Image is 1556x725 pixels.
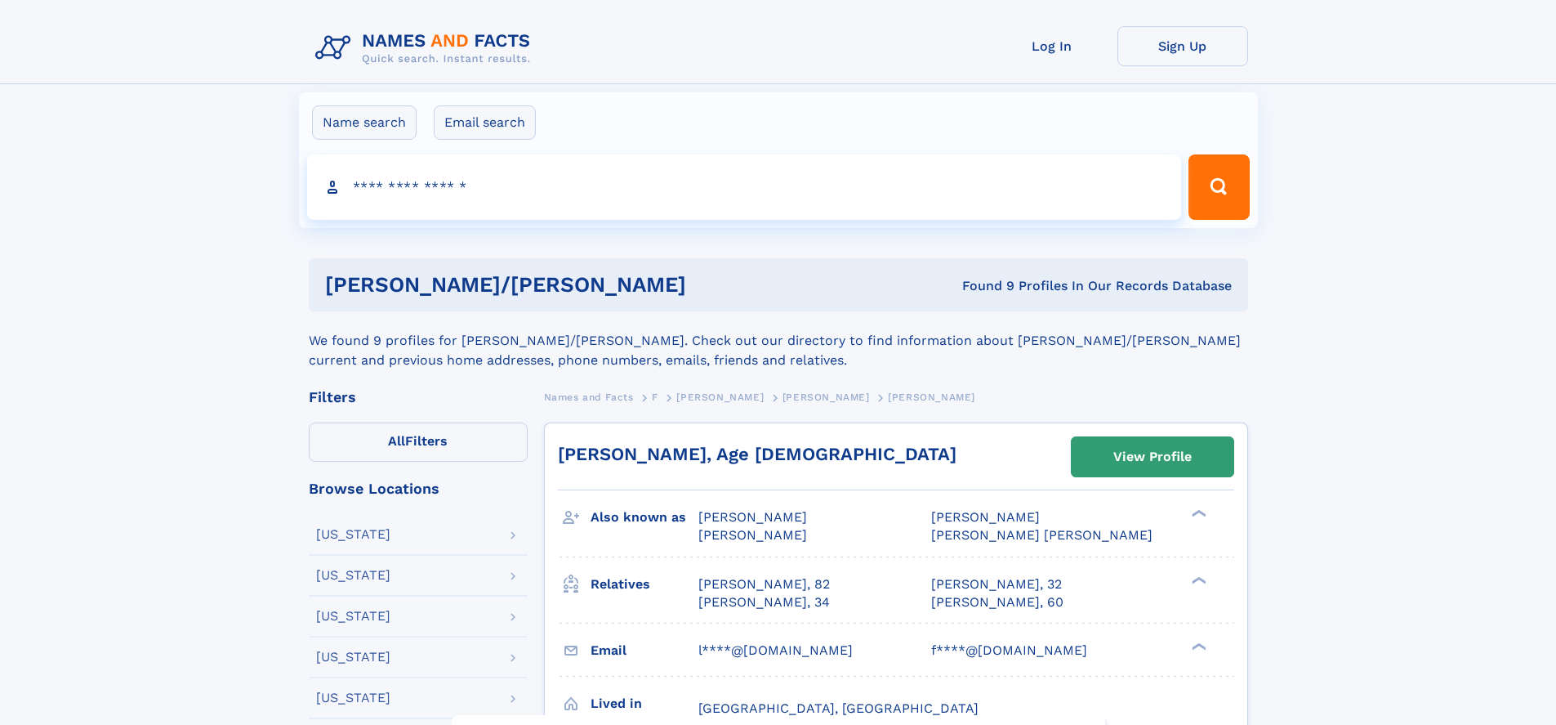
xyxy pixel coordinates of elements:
[316,569,390,582] div: [US_STATE]
[782,387,870,407] a: [PERSON_NAME]
[309,390,528,405] div: Filters
[591,637,698,665] h3: Email
[652,387,658,407] a: F
[931,509,1040,525] span: [PERSON_NAME]
[676,387,764,407] a: [PERSON_NAME]
[1113,438,1192,476] div: View Profile
[824,277,1232,295] div: Found 9 Profiles In Our Records Database
[698,593,830,611] a: [PERSON_NAME], 34
[782,392,870,403] span: [PERSON_NAME]
[676,392,764,403] span: [PERSON_NAME]
[1188,154,1249,220] button: Search Button
[591,571,698,598] h3: Relatives
[309,26,544,70] img: Logo Names and Facts
[316,651,390,664] div: [US_STATE]
[544,387,634,407] a: Names and Facts
[434,105,536,140] label: Email search
[312,105,417,140] label: Name search
[888,392,975,403] span: [PERSON_NAME]
[1188,508,1207,519] div: ❯
[698,700,979,716] span: [GEOGRAPHIC_DATA], [GEOGRAPHIC_DATA]
[316,610,390,623] div: [US_STATE]
[698,575,830,593] a: [PERSON_NAME], 82
[388,433,405,449] span: All
[987,26,1117,66] a: Log In
[1188,575,1207,585] div: ❯
[307,154,1182,220] input: search input
[1188,641,1207,651] div: ❯
[1117,26,1248,66] a: Sign Up
[931,593,1063,611] a: [PERSON_NAME], 60
[309,423,528,462] label: Filters
[698,509,807,525] span: [PERSON_NAME]
[558,444,956,464] a: [PERSON_NAME], Age [DEMOGRAPHIC_DATA]
[652,392,658,403] span: F
[309,481,528,496] div: Browse Locations
[316,691,390,705] div: [US_STATE]
[931,575,1062,593] a: [PERSON_NAME], 32
[591,503,698,531] h3: Also known as
[309,311,1248,370] div: We found 9 profiles for [PERSON_NAME]/[PERSON_NAME]. Check out our directory to find information ...
[591,690,698,718] h3: Lived in
[931,527,1153,543] span: [PERSON_NAME] [PERSON_NAME]
[325,275,824,295] h1: [PERSON_NAME]/[PERSON_NAME]
[316,528,390,541] div: [US_STATE]
[1072,437,1233,477] a: View Profile
[698,527,807,543] span: [PERSON_NAME]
